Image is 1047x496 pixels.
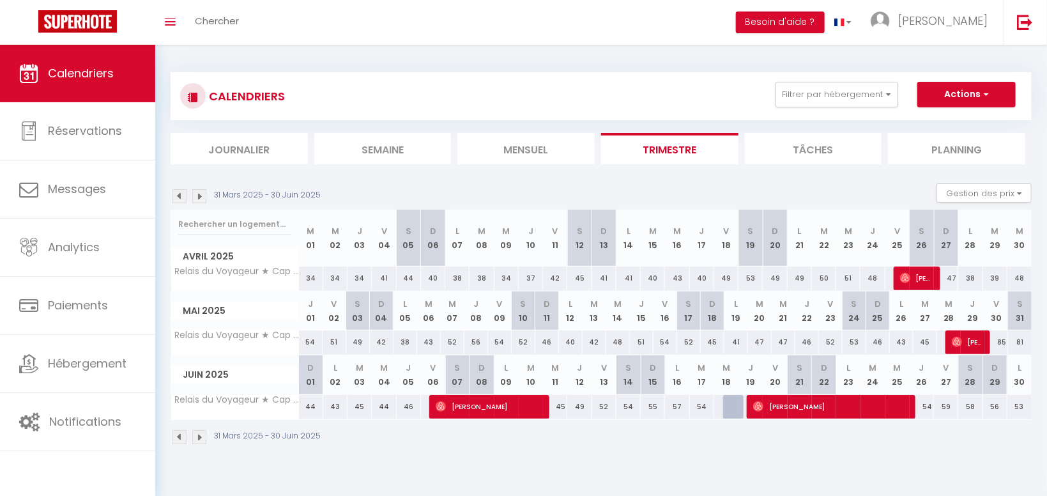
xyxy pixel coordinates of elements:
[543,395,567,419] div: 45
[214,189,321,201] p: 31 Mars 2025 - 30 Juin 2025
[945,298,952,310] abbr: M
[171,366,298,384] span: Juin 2025
[709,298,715,310] abbr: D
[665,267,689,290] div: 43
[993,298,999,310] abbr: V
[1008,291,1032,330] th: 31
[870,225,875,237] abbr: J
[723,225,729,237] abbr: V
[592,267,616,290] div: 41
[917,82,1016,107] button: Actions
[173,395,301,405] span: Relais du Voyageur ★ Cap d'Agde ★ Port ★ [GEOGRAPHIC_DATA]
[653,291,677,330] th: 16
[899,298,903,310] abbr: L
[372,355,396,394] th: 04
[372,395,396,419] div: 44
[470,267,494,290] div: 38
[734,298,738,310] abbr: L
[569,298,572,310] abbr: L
[983,267,1007,290] div: 39
[470,210,494,267] th: 08
[48,181,106,197] span: Messages
[445,267,470,290] div: 38
[890,291,913,330] th: 26
[406,362,411,374] abbr: J
[425,298,432,310] abbr: M
[323,267,348,290] div: 34
[843,330,866,354] div: 53
[436,394,541,419] span: [PERSON_NAME]
[519,355,543,394] th: 10
[616,395,641,419] div: 54
[900,266,933,290] span: [PERSON_NAME]
[421,267,445,290] div: 40
[333,362,337,374] abbr: L
[722,362,730,374] abbr: M
[984,330,1008,354] div: 85
[836,267,860,290] div: 51
[606,291,630,330] th: 14
[788,355,812,394] th: 21
[699,225,705,237] abbr: J
[601,133,738,164] li: Trimestre
[521,298,526,310] abbr: S
[795,291,819,330] th: 22
[665,355,689,394] th: 16
[763,210,787,267] th: 20
[961,291,984,330] th: 29
[178,213,291,236] input: Rechercher un logement...
[48,123,122,139] span: Réservations
[38,10,117,33] img: Super Booking
[991,225,999,237] abbr: M
[478,225,485,237] abbr: M
[714,355,738,394] th: 18
[332,225,339,237] abbr: M
[748,330,772,354] div: 47
[630,291,653,330] th: 15
[921,298,929,310] abbr: M
[614,298,622,310] abbr: M
[763,355,787,394] th: 20
[812,210,836,267] th: 22
[314,133,452,164] li: Semaine
[512,291,535,330] th: 10
[952,330,984,354] span: [PERSON_NAME]
[494,267,519,290] div: 34
[356,362,363,374] abbr: M
[48,65,114,81] span: Calendriers
[445,355,470,394] th: 07
[173,330,301,340] span: Relais du Voyageur ★ Cap d'Agde ★ Port ★ [GEOGRAPHIC_DATA]
[171,133,308,164] li: Journalier
[937,291,961,330] th: 28
[1007,267,1032,290] div: 48
[299,330,323,354] div: 54
[299,267,323,290] div: 34
[171,247,298,266] span: Avril 2025
[567,355,592,394] th: 12
[488,291,512,330] th: 09
[49,414,121,430] span: Notifications
[772,362,778,374] abbr: V
[457,133,595,164] li: Mensuel
[641,267,665,290] div: 40
[308,362,314,374] abbr: D
[753,394,907,419] span: [PERSON_NAME]
[381,225,387,237] abbr: V
[380,362,388,374] abbr: M
[348,355,372,394] th: 03
[910,395,934,419] div: 54
[639,298,644,310] abbr: J
[690,267,714,290] div: 40
[48,239,100,255] span: Analytics
[348,267,372,290] div: 34
[567,267,592,290] div: 45
[662,298,668,310] abbr: V
[866,291,890,330] th: 25
[48,355,126,371] span: Hébergement
[665,210,689,267] th: 16
[397,395,421,419] div: 46
[836,355,860,394] th: 23
[820,225,828,237] abbr: M
[958,210,982,267] th: 28
[795,330,819,354] div: 46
